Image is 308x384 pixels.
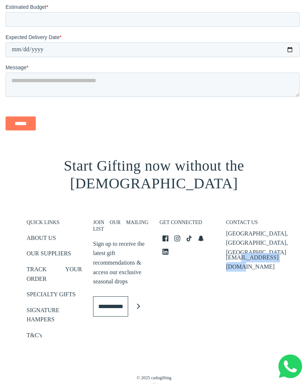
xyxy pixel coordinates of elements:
[27,233,56,245] a: ABOUT US
[27,290,76,302] a: SPECIALTY GIFTS
[136,374,172,381] a: © 2025 cadogifting
[93,219,148,236] h3: JOIN OUR MAILING LIST
[148,1,172,7] span: Last name
[128,296,148,317] button: Join
[64,157,244,192] span: Start Gifting now without the [DEMOGRAPHIC_DATA]
[27,306,82,327] a: SIGNATURE HAMPERS
[226,219,281,230] h3: CONTACT US
[278,355,302,378] img: Whatsapp
[93,296,128,317] input: Enter email
[27,219,82,230] h3: QUICK LINKS
[160,219,215,230] h3: GET CONNECTED
[27,331,42,343] a: T&C's
[226,253,281,272] p: [EMAIL_ADDRESS][DOMAIN_NAME]
[148,61,184,67] span: Number of gifts
[93,239,148,286] p: Sign up to receive the latest gift recommendations & access our exclusive seasonal drops
[27,249,71,261] a: OUR SUPPLIERS
[148,31,185,37] span: Company name
[226,229,288,257] p: [GEOGRAPHIC_DATA], [GEOGRAPHIC_DATA], [GEOGRAPHIC_DATA]
[27,265,82,286] a: TRACK YOUR ORDER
